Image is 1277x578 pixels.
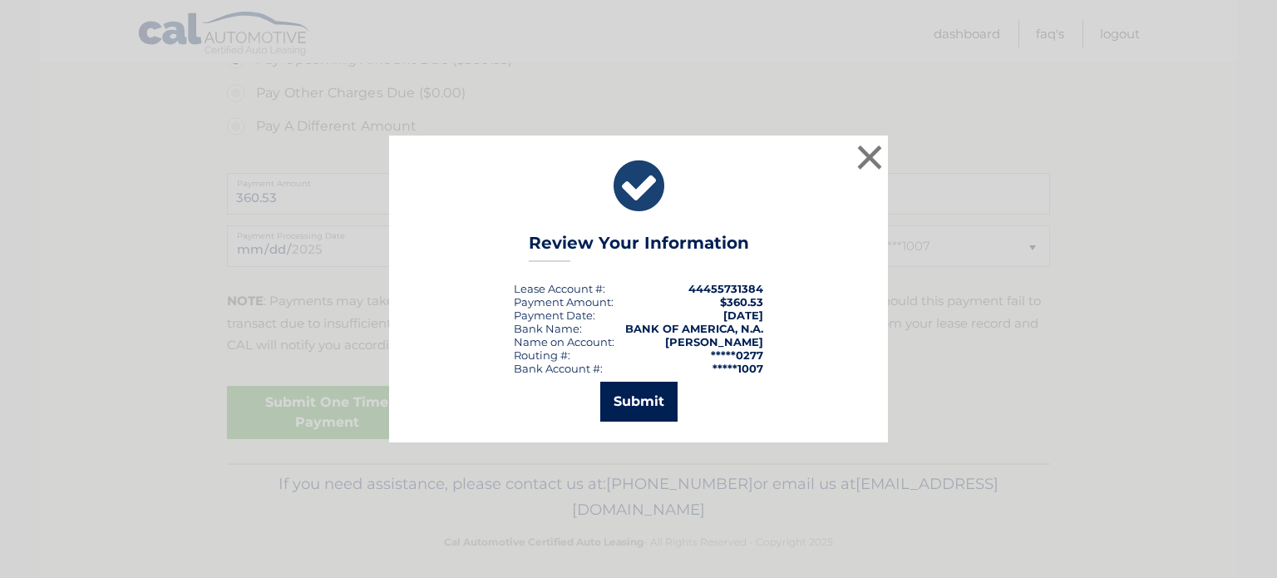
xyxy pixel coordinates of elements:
[514,322,582,335] div: Bank Name:
[514,335,614,348] div: Name on Account:
[514,348,570,362] div: Routing #:
[720,295,763,309] span: $360.53
[514,309,595,322] div: :
[514,309,593,322] span: Payment Date
[514,282,605,295] div: Lease Account #:
[665,335,763,348] strong: [PERSON_NAME]
[853,141,886,174] button: ×
[514,295,614,309] div: Payment Amount:
[529,233,749,262] h3: Review Your Information
[514,362,603,375] div: Bank Account #:
[600,382,678,422] button: Submit
[625,322,763,335] strong: BANK OF AMERICA, N.A.
[688,282,763,295] strong: 44455731384
[723,309,763,322] span: [DATE]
